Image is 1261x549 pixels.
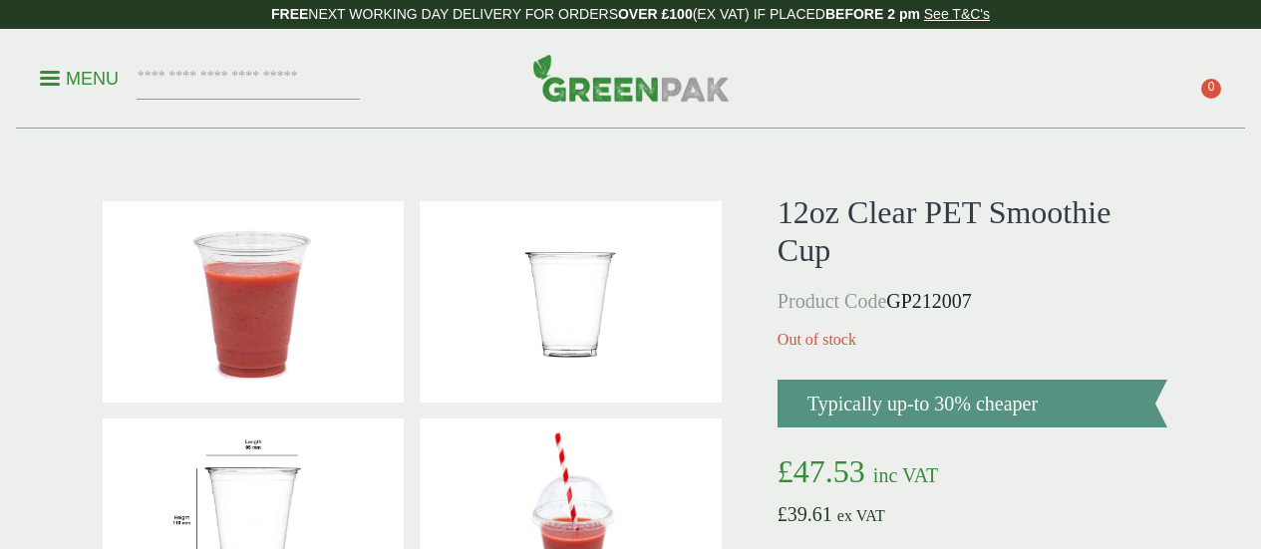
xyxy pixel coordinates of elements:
p: Out of stock [778,328,1167,352]
img: GreenPak Supplies [532,54,730,102]
a: See T&C's [924,6,990,22]
img: 12oz Clear PET Smoothie Cup 0 [420,201,722,403]
span: 0 [1201,79,1221,99]
img: 12oz PET Smoothie Cup With Raspberry Smoothie No Lid [103,201,405,403]
p: Menu [40,67,119,91]
bdi: 47.53 [778,453,865,489]
strong: OVER £100 [618,6,693,22]
bdi: 39.61 [778,503,832,525]
p: GP212007 [778,286,1167,316]
span: Product Code [778,290,886,312]
span: ex VAT [837,507,885,524]
strong: BEFORE 2 pm [825,6,920,22]
span: inc VAT [873,464,938,486]
h1: 12oz Clear PET Smoothie Cup [778,193,1167,270]
span: £ [778,453,793,489]
span: £ [778,503,788,525]
a: Menu [40,67,119,87]
strong: FREE [271,6,308,22]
